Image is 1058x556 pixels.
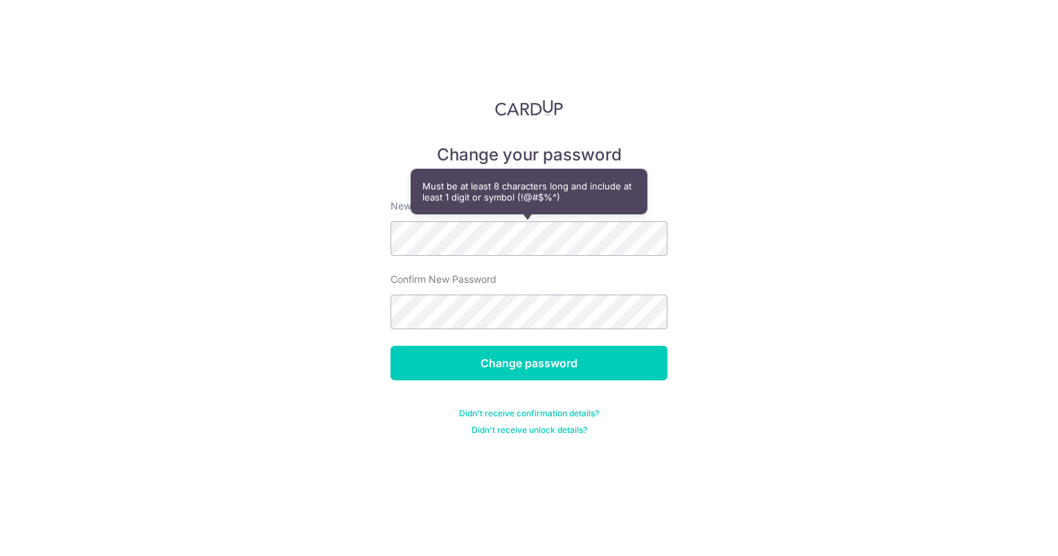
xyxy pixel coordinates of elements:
label: Confirm New Password [391,272,496,286]
label: New password [391,199,458,213]
a: Didn't receive confirmation details? [459,408,599,419]
h5: Change your password [391,144,667,166]
img: CardUp Logo [495,100,563,116]
input: Change password [391,346,667,380]
a: Didn't receive unlock details? [472,425,587,436]
div: Must be at least 8 characters long and include at least 1 digit or symbol (!@#$%^) [411,169,647,214]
